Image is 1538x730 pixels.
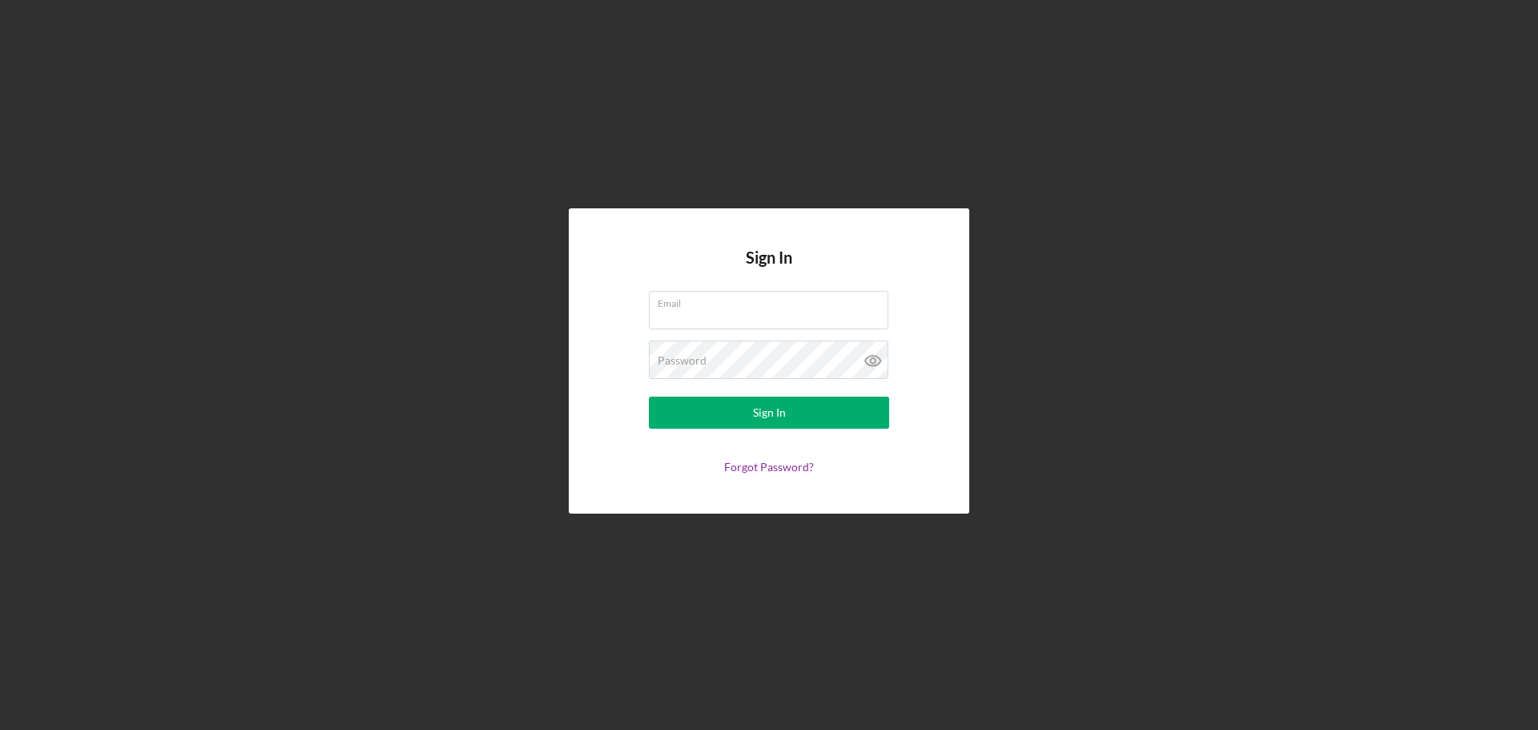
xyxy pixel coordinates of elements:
[753,397,786,429] div: Sign In
[658,354,707,367] label: Password
[649,397,889,429] button: Sign In
[746,248,792,291] h4: Sign In
[724,460,814,474] a: Forgot Password?
[658,292,888,309] label: Email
